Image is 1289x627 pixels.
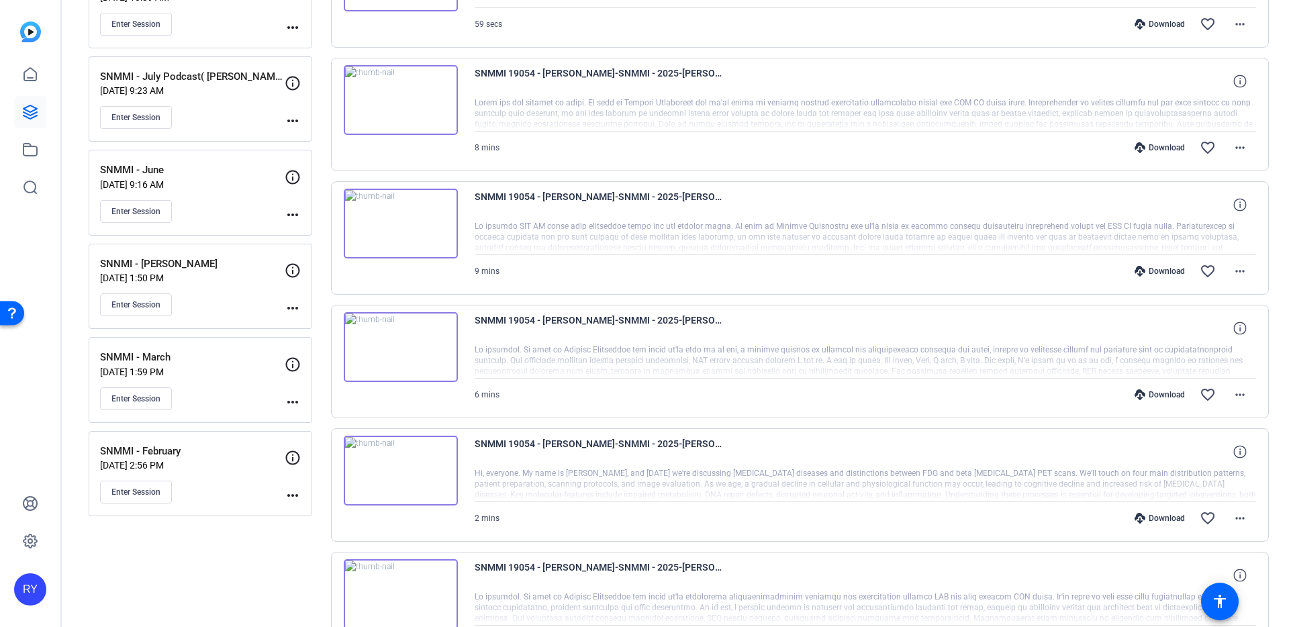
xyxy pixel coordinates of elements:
div: Download [1128,266,1192,277]
span: Enter Session [111,112,160,123]
p: SNMMI - June [100,162,285,178]
div: Download [1128,513,1192,524]
p: SNMMI - February [100,444,285,459]
mat-icon: more_horiz [1232,16,1248,32]
span: Enter Session [111,206,160,217]
mat-icon: more_horiz [285,19,301,36]
mat-icon: favorite_border [1200,387,1216,403]
mat-icon: more_horiz [285,113,301,129]
span: SNMMI 19054 - [PERSON_NAME]-SNMMI - 2025-[PERSON_NAME]-Chrome-2025-08-01-18-57-58-956-0 [475,559,723,591]
p: [DATE] 2:56 PM [100,460,285,471]
span: Enter Session [111,487,160,497]
span: Enter Session [111,19,160,30]
span: Enter Session [111,299,160,310]
img: thumb-nail [344,436,458,505]
button: Enter Session [100,481,172,503]
span: SNMMI 19054 - [PERSON_NAME]-SNMMI - 2025-[PERSON_NAME]-Chrome-2025-08-01-19-04-38-348-0 [475,436,723,468]
img: thumb-nail [344,312,458,382]
mat-icon: more_horiz [285,487,301,503]
span: 8 mins [475,143,499,152]
p: [DATE] 1:59 PM [100,367,285,377]
p: [DATE] 1:50 PM [100,273,285,283]
button: Enter Session [100,387,172,410]
button: Enter Session [100,106,172,129]
span: SNMMI 19054 - [PERSON_NAME]-SNMMI - 2025-[PERSON_NAME]-Chrome-2025-08-01-19-06-50-060-0 [475,312,723,344]
div: Download [1128,19,1192,30]
img: thumb-nail [344,189,458,258]
mat-icon: accessibility [1212,593,1228,610]
mat-icon: favorite_border [1200,263,1216,279]
button: Enter Session [100,293,172,316]
mat-icon: more_horiz [1232,140,1248,156]
span: SNMMI 19054 - [PERSON_NAME]-SNMMI - 2025-[PERSON_NAME]-Chrome-2025-08-01-19-17-08-738-0 [475,189,723,221]
mat-icon: more_horiz [1232,387,1248,403]
p: SNNMI - [PERSON_NAME] [100,256,285,272]
span: 9 mins [475,267,499,276]
mat-icon: more_horiz [1232,510,1248,526]
div: Download [1128,142,1192,153]
mat-icon: favorite_border [1200,140,1216,156]
span: Enter Session [111,393,160,404]
mat-icon: more_horiz [285,207,301,223]
span: 6 mins [475,390,499,399]
div: RY [14,573,46,606]
p: [DATE] 9:23 AM [100,85,285,96]
span: SNMMI 19054 - [PERSON_NAME]-SNMMI - 2025-[PERSON_NAME]-Chrome-2025-08-01-19-28-05-967-0 [475,65,723,97]
button: Enter Session [100,13,172,36]
p: SNMMI - July Podcast( [PERSON_NAME]/[PERSON_NAME]) [100,69,285,85]
img: thumb-nail [344,65,458,135]
span: 2 mins [475,514,499,523]
mat-icon: more_horiz [285,394,301,410]
mat-icon: favorite_border [1200,510,1216,526]
div: Download [1128,389,1192,400]
span: 59 secs [475,19,502,29]
img: blue-gradient.svg [20,21,41,42]
mat-icon: favorite_border [1200,16,1216,32]
mat-icon: more_horiz [285,300,301,316]
button: Enter Session [100,200,172,223]
p: SNMMI - March [100,350,285,365]
p: [DATE] 9:16 AM [100,179,285,190]
mat-icon: more_horiz [1232,263,1248,279]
